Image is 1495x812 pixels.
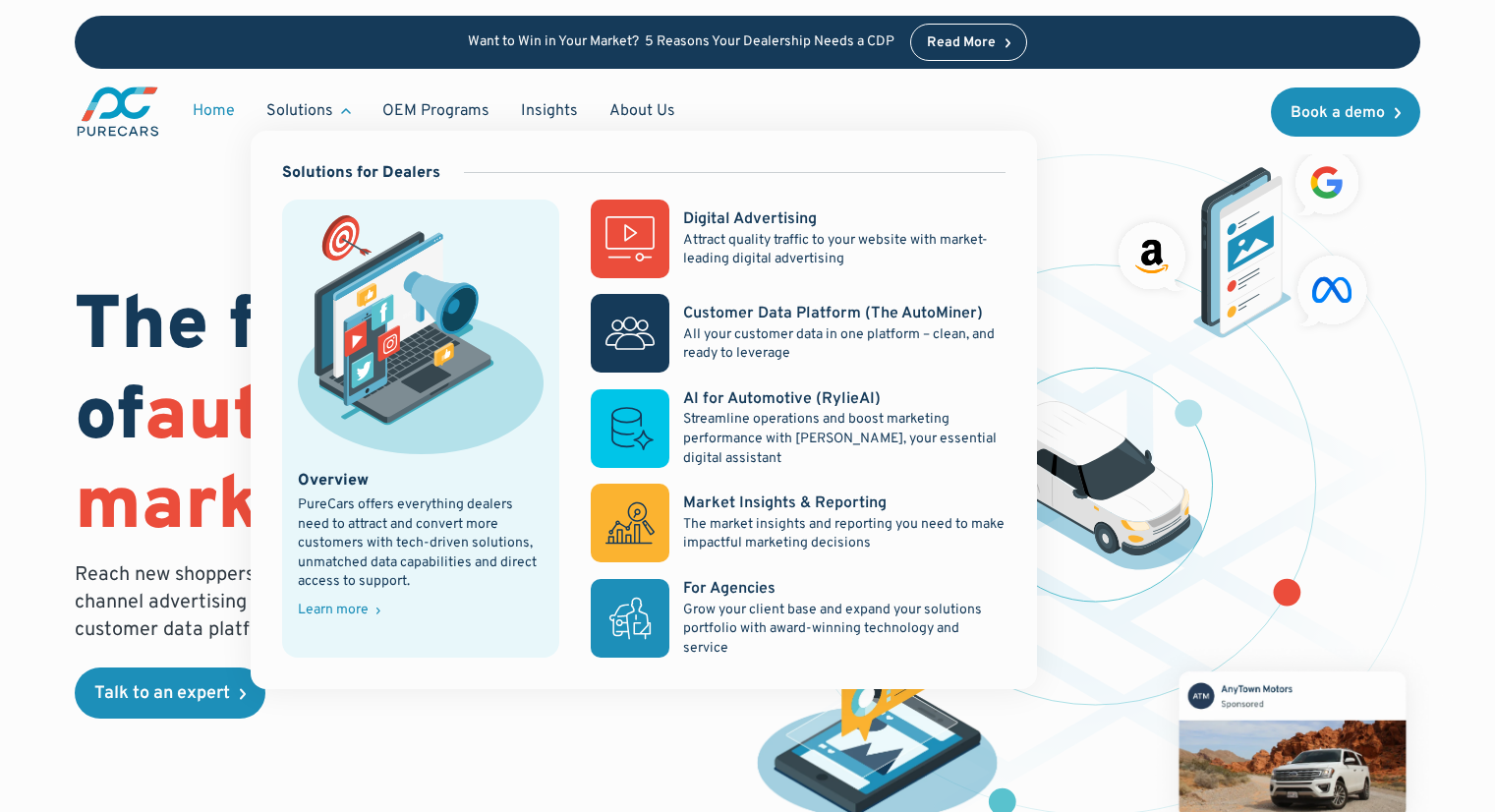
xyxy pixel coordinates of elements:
p: Grow your client base and expand your solutions portfolio with award-winning technology and service [683,601,1006,659]
div: Book a demo [1291,105,1385,121]
div: Digital Advertising [683,208,817,230]
a: For AgenciesGrow your client base and expand your solutions portfolio with award-winning technolo... [591,578,1006,658]
div: Solutions [251,92,367,130]
div: Market Insights & Reporting [683,493,887,514]
a: Market Insights & ReportingThe market insights and reporting you need to make impactful marketing... [591,484,1006,562]
span: automotive marketing [75,372,549,555]
a: Home [177,92,251,130]
div: Solutions [266,100,333,122]
p: Reach new shoppers and nurture existing clients through an omni-channel advertising approach comb... [75,561,672,644]
div: Solutions for Dealers [282,162,440,184]
nav: Solutions [251,131,1037,690]
img: marketing illustration showing social media channels and campaigns [298,215,544,453]
a: Read More [910,24,1028,61]
a: main [75,85,161,139]
div: Overview [298,470,369,492]
a: OEM Programs [367,92,505,130]
h1: The future of is data. [75,284,723,553]
div: For Agencies [683,578,776,600]
a: Book a demo [1271,87,1420,137]
p: Want to Win in Your Market? 5 Reasons Your Dealership Needs a CDP [468,34,894,51]
div: Talk to an expert [94,685,230,703]
a: Talk to an expert [75,667,265,719]
img: illustration of a vehicle [989,401,1203,570]
div: Customer Data Platform (The AutoMiner) [683,303,983,324]
p: All your customer data in one platform – clean, and ready to leverage [683,325,1006,364]
p: The market insights and reporting you need to make impactful marketing decisions [683,515,1006,553]
p: Attract quality traffic to your website with market-leading digital advertising [683,231,1006,269]
p: Streamline operations and boost marketing performance with [PERSON_NAME], your essential digital ... [683,410,1006,468]
img: purecars logo [75,85,161,139]
div: Read More [927,36,996,50]
a: Insights [505,92,594,130]
a: AI for Automotive (RylieAI)Streamline operations and boost marketing performance with [PERSON_NAM... [591,388,1006,468]
div: Learn more [298,604,369,617]
img: ads on social media and advertising partners [1109,142,1376,338]
a: About Us [594,92,691,130]
a: Digital AdvertisingAttract quality traffic to your website with market-leading digital advertising [591,200,1006,278]
div: AI for Automotive (RylieAI) [683,388,881,410]
div: PureCars offers everything dealers need to attract and convert more customers with tech-driven so... [298,495,544,592]
a: marketing illustration showing social media channels and campaignsOverviewPureCars offers everyth... [282,200,559,658]
a: Customer Data Platform (The AutoMiner)All your customer data in one platform – clean, and ready t... [591,294,1006,373]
